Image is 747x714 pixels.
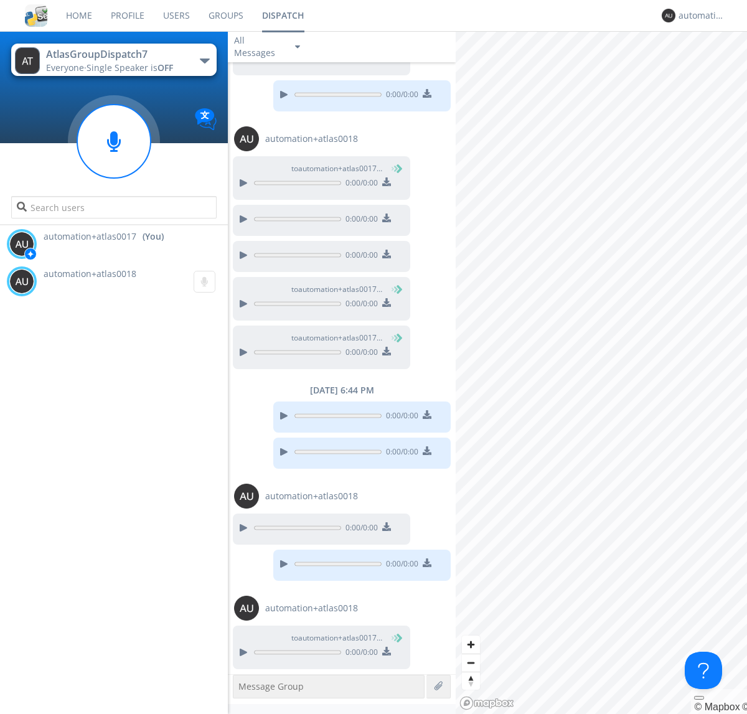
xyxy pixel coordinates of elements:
[382,522,391,531] img: download media button
[423,446,431,455] img: download media button
[9,269,34,294] img: 373638.png
[382,347,391,355] img: download media button
[44,268,136,279] span: automation+atlas0018
[382,298,391,307] img: download media button
[143,230,164,243] div: (You)
[341,214,378,227] span: 0:00 / 0:00
[291,284,385,295] span: to automation+atlas0017
[382,214,391,222] img: download media button
[234,126,259,151] img: 373638.png
[462,672,480,690] span: Reset bearing to north
[382,177,391,186] img: download media button
[228,384,456,397] div: [DATE] 6:44 PM
[382,647,391,655] img: download media button
[382,410,418,424] span: 0:00 / 0:00
[295,45,300,49] img: caret-down-sm.svg
[265,490,358,502] span: automation+atlas0018
[341,347,378,360] span: 0:00 / 0:00
[679,9,725,22] div: automation+atlas0017
[382,89,418,103] span: 0:00 / 0:00
[341,250,378,263] span: 0:00 / 0:00
[11,196,216,218] input: Search users
[694,696,704,700] button: Toggle attribution
[234,484,259,509] img: 373638.png
[341,298,378,312] span: 0:00 / 0:00
[462,636,480,654] button: Zoom in
[87,62,173,73] span: Single Speaker is
[341,647,378,660] span: 0:00 / 0:00
[383,332,402,343] span: (You)
[44,230,136,243] span: automation+atlas0017
[265,602,358,614] span: automation+atlas0018
[46,62,186,74] div: Everyone ·
[15,47,40,74] img: 373638.png
[382,558,418,572] span: 0:00 / 0:00
[382,250,391,258] img: download media button
[383,632,402,643] span: (You)
[265,133,358,145] span: automation+atlas0018
[685,652,722,689] iframe: Toggle Customer Support
[462,672,480,690] button: Reset bearing to north
[291,332,385,344] span: to automation+atlas0017
[383,163,402,174] span: (You)
[11,44,216,76] button: AtlasGroupDispatch7Everyone·Single Speaker isOFF
[25,4,47,27] img: cddb5a64eb264b2086981ab96f4c1ba7
[291,632,385,644] span: to automation+atlas0017
[459,696,514,710] a: Mapbox logo
[462,654,480,672] span: Zoom out
[157,62,173,73] span: OFF
[9,232,34,256] img: 373638.png
[423,89,431,98] img: download media button
[662,9,675,22] img: 373638.png
[195,108,217,130] img: Translation enabled
[462,654,480,672] button: Zoom out
[382,446,418,460] span: 0:00 / 0:00
[423,558,431,567] img: download media button
[341,522,378,536] span: 0:00 / 0:00
[291,163,385,174] span: to automation+atlas0017
[383,284,402,294] span: (You)
[423,410,431,419] img: download media button
[694,702,740,712] a: Mapbox
[234,34,284,59] div: All Messages
[341,177,378,191] span: 0:00 / 0:00
[234,596,259,621] img: 373638.png
[46,47,186,62] div: AtlasGroupDispatch7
